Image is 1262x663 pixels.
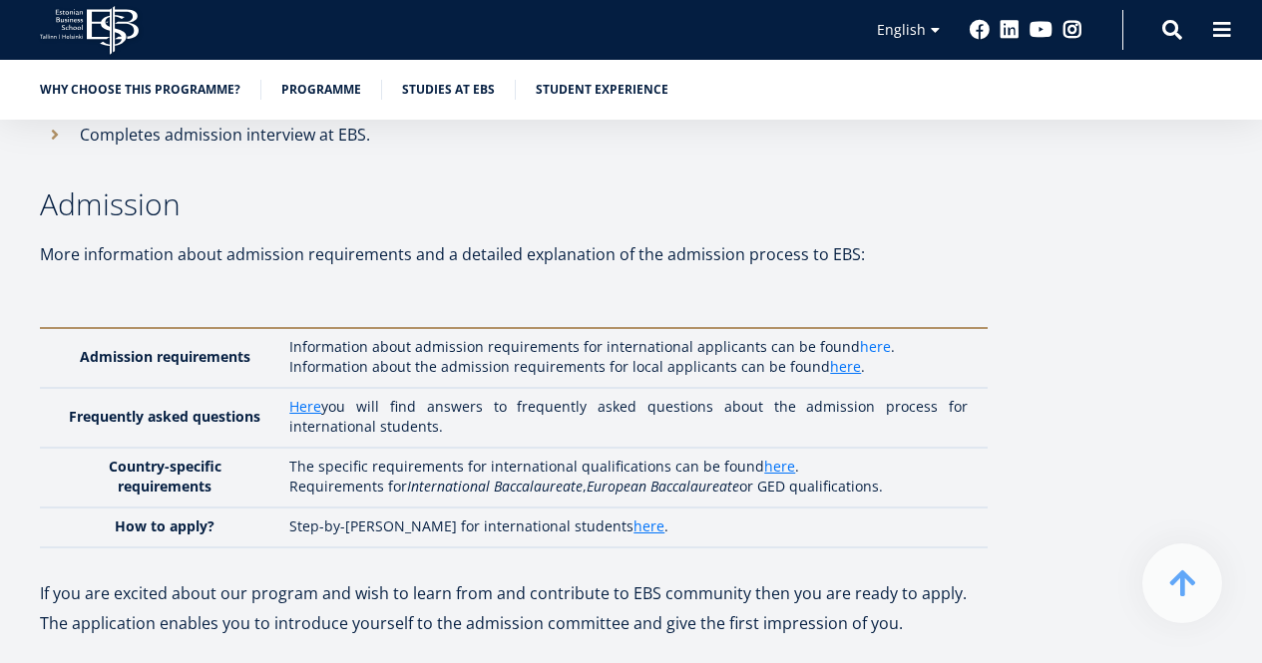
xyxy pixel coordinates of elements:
[23,303,109,321] span: Two-year MBA
[289,477,968,497] p: Requirements for , or GED qualifications.
[1030,20,1052,40] a: Youtube
[40,189,988,219] h3: Admission
[1000,20,1020,40] a: Linkedin
[115,516,214,535] strong: How to apply?
[40,239,988,269] p: More information about admission requirements and a detailed explanation of the admission process...
[40,608,988,638] p: The application enables you to introduce yourself to the admission committee and give the first i...
[80,347,250,366] strong: Admission requirements
[587,477,739,496] em: European Baccalaureate
[536,80,668,100] a: Student experience
[289,457,968,477] p: The specific requirements for international qualifications can be found .
[970,20,990,40] a: Facebook
[5,304,18,317] input: Two-year MBA
[23,277,186,295] span: One-year MBA (in Estonian)
[281,80,361,100] a: Programme
[5,278,18,291] input: One-year MBA (in Estonian)
[407,477,583,496] em: International Baccalaureate
[289,516,968,536] p: Step-by-[PERSON_NAME] for international students .
[289,397,321,417] a: Here
[40,578,988,608] p: If you are excited about our program and wish to learn from and contribute to EBS community then ...
[5,330,18,343] input: Technology Innovation MBA
[289,337,968,357] p: Information about admission requirements for international applicants can be found .
[40,80,240,100] a: Why choose this programme?
[764,457,795,477] a: here
[69,407,260,426] strong: Frequently asked questions
[289,357,968,377] p: Information about the admission requirements for local applicants can be found .
[633,516,664,536] a: here
[830,357,861,377] a: here
[40,120,988,150] li: Completes admission interview at EBS.
[23,329,192,347] span: Technology Innovation MBA
[279,388,988,448] td: you will find answers to frequently asked questions about the admission process for international...
[402,80,495,100] a: Studies at EBS
[1062,20,1082,40] a: Instagram
[474,1,538,19] span: Last Name
[109,457,221,496] strong: Country-specific requirements
[860,337,891,357] a: here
